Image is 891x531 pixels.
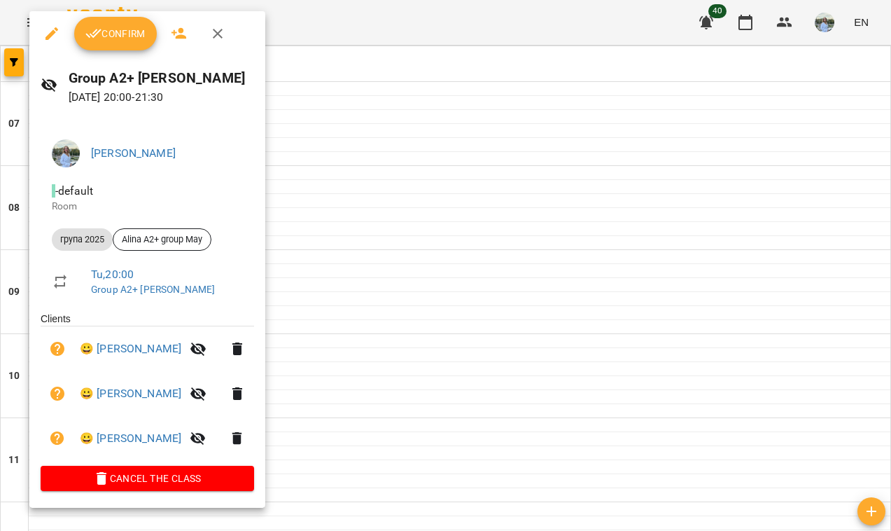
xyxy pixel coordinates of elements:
[113,233,211,246] span: Alina A2+ group May
[52,233,113,246] span: група 2025
[80,340,181,357] a: 😀 [PERSON_NAME]
[41,377,74,411] button: Unpaid. Bill the attendance?
[69,89,254,106] p: [DATE] 20:00 - 21:30
[52,470,243,487] span: Cancel the class
[41,422,74,455] button: Unpaid. Bill the attendance?
[52,139,80,167] img: 616476f6084962a246d0f6bc6fe306a3.jpeg
[41,312,254,466] ul: Clients
[80,385,181,402] a: 😀 [PERSON_NAME]
[52,200,243,214] p: Room
[41,332,74,366] button: Unpaid. Bill the attendance?
[52,184,96,198] span: - default
[69,67,254,89] h6: Group A2+ [PERSON_NAME]
[80,430,181,447] a: 😀 [PERSON_NAME]
[113,228,211,251] div: Alina A2+ group May
[91,284,215,295] a: Group A2+ [PERSON_NAME]
[91,268,134,281] a: Tu , 20:00
[74,17,157,50] button: Confirm
[85,25,146,42] span: Confirm
[41,466,254,491] button: Cancel the class
[91,146,176,160] a: [PERSON_NAME]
